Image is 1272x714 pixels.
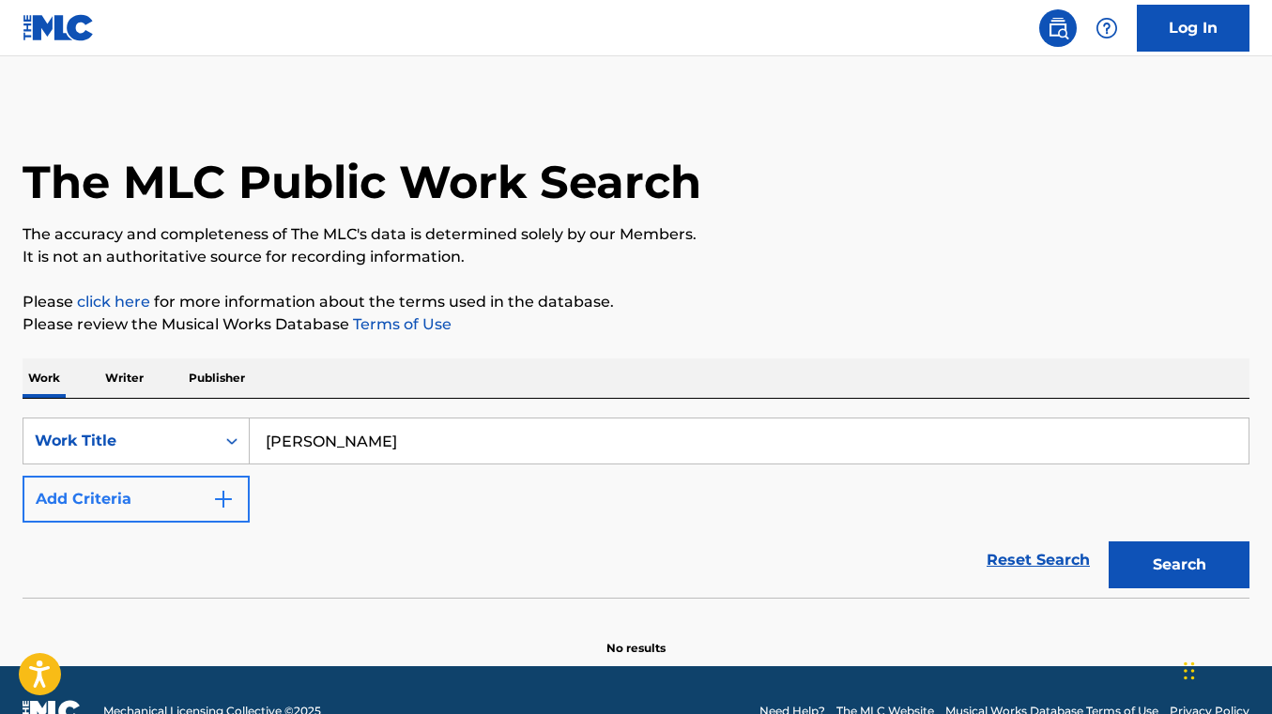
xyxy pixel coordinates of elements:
[977,539,1099,581] a: Reset Search
[100,358,149,398] p: Writer
[23,291,1249,313] p: Please for more information about the terms used in the database.
[1109,541,1249,588] button: Search
[23,14,95,41] img: MLC Logo
[1088,9,1126,47] div: Help
[1178,624,1272,714] iframe: Chat Widget
[23,223,1249,246] p: The accuracy and completeness of The MLC's data is determined solely by our Members.
[183,358,251,398] p: Publisher
[1137,5,1249,52] a: Log In
[23,418,1249,598] form: Search Form
[23,154,701,210] h1: The MLC Public Work Search
[1096,17,1118,39] img: help
[349,315,452,333] a: Terms of Use
[212,488,235,510] img: 9d2ae6d4665cec9f34b9.svg
[1184,643,1195,699] div: Drag
[23,313,1249,336] p: Please review the Musical Works Database
[606,617,666,657] p: No results
[23,476,250,523] button: Add Criteria
[1039,9,1077,47] a: Public Search
[77,293,150,311] a: click here
[35,430,204,452] div: Work Title
[23,246,1249,268] p: It is not an authoritative source for recording information.
[1047,17,1069,39] img: search
[23,358,66,398] p: Work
